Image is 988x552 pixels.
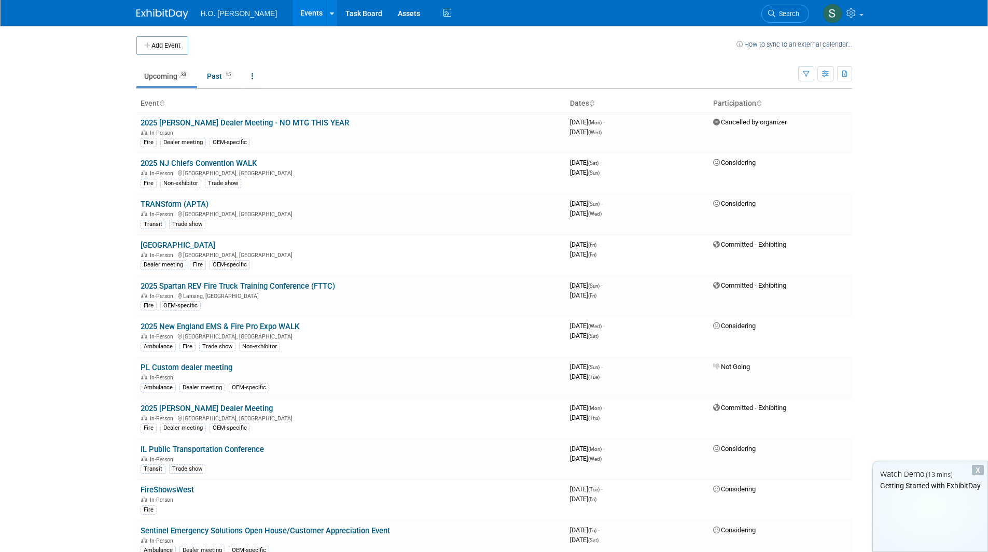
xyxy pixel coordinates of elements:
[588,293,596,299] span: (Fri)
[588,415,600,421] span: (Thu)
[588,283,600,289] span: (Sun)
[713,240,786,248] span: Committed - Exhibiting
[570,168,600,176] span: [DATE]
[141,240,215,250] a: [GEOGRAPHIC_DATA]
[873,480,987,491] div: Getting Started with ExhibitDay
[150,537,176,544] span: In-Person
[713,118,787,126] span: Cancelled by organizer
[570,332,599,339] span: [DATE]
[141,332,562,340] div: [GEOGRAPHIC_DATA], [GEOGRAPHIC_DATA]
[570,128,602,136] span: [DATE]
[150,333,176,340] span: In-Person
[588,242,596,248] span: (Fri)
[570,159,602,166] span: [DATE]
[713,322,756,330] span: Considering
[601,485,603,493] span: -
[169,220,205,229] div: Trade show
[141,250,562,259] div: [GEOGRAPHIC_DATA], [GEOGRAPHIC_DATA]
[601,363,603,371] span: -
[141,252,147,257] img: In-Person Event
[141,260,186,270] div: Dealer meeting
[713,485,756,493] span: Considering
[570,240,600,248] span: [DATE]
[160,179,201,188] div: Non-exhibitor
[210,423,250,433] div: OEM-specific
[201,9,277,18] span: H.O. [PERSON_NAME]
[713,526,756,534] span: Considering
[178,71,189,79] span: 33
[713,363,750,371] span: Not Going
[588,211,602,217] span: (Wed)
[150,415,176,422] span: In-Person
[141,526,390,535] a: Sentinel Emergency Solutions Open House/Customer Appreciation Event
[199,342,235,351] div: Trade show
[570,445,605,452] span: [DATE]
[588,364,600,370] span: (Sun)
[570,363,603,371] span: [DATE]
[141,209,562,218] div: [GEOGRAPHIC_DATA], [GEOGRAPHIC_DATA]
[588,528,596,533] span: (Fri)
[713,445,756,452] span: Considering
[588,456,602,462] span: (Wed)
[141,322,299,331] a: 2025 New England EMS & Fire Pro Expo WALK
[570,209,602,217] span: [DATE]
[141,456,147,461] img: In-Person Event
[205,179,241,188] div: Trade show
[713,200,756,207] span: Considering
[709,95,852,112] th: Participation
[141,138,157,147] div: Fire
[169,464,205,474] div: Trade show
[141,179,157,188] div: Fire
[136,9,188,19] img: ExhibitDay
[972,465,984,475] div: Dismiss
[570,526,600,534] span: [DATE]
[566,95,709,112] th: Dates
[570,200,603,207] span: [DATE]
[210,138,250,147] div: OEM-specific
[713,159,756,166] span: Considering
[588,405,602,411] span: (Mon)
[150,497,176,503] span: In-Person
[588,333,599,339] span: (Sat)
[160,138,206,147] div: Dealer meeting
[141,363,232,372] a: PL Custom dealer meeting
[159,99,164,107] a: Sort by Event Name
[222,71,234,79] span: 15
[141,211,147,216] img: In-Person Event
[199,66,242,86] a: Past15
[761,5,809,23] a: Search
[570,281,603,289] span: [DATE]
[136,95,566,112] th: Event
[141,374,147,379] img: In-Person Event
[588,160,599,166] span: (Sat)
[141,291,562,300] div: Lansing, [GEOGRAPHIC_DATA]
[600,159,602,166] span: -
[601,200,603,207] span: -
[588,170,600,176] span: (Sun)
[588,374,600,380] span: (Tue)
[141,168,562,177] div: [GEOGRAPHIC_DATA], [GEOGRAPHIC_DATA]
[160,423,206,433] div: Dealer meeting
[588,537,599,543] span: (Sat)
[588,130,602,135] span: (Wed)
[588,201,600,207] span: (Sun)
[736,40,852,48] a: How to sync to an external calendar...
[570,485,603,493] span: [DATE]
[239,342,280,351] div: Non-exhibitor
[150,456,176,463] span: In-Person
[141,383,176,392] div: Ambulance
[141,293,147,298] img: In-Person Event
[570,291,596,299] span: [DATE]
[141,505,157,515] div: Fire
[570,404,605,412] span: [DATE]
[775,10,799,18] span: Search
[141,220,165,229] div: Transit
[150,293,176,300] span: In-Person
[141,281,335,291] a: 2025 Spartan REV Fire Truck Training Conference (FTTC)
[141,537,147,543] img: In-Person Event
[141,301,157,310] div: Fire
[179,383,225,392] div: Dealer meeting
[598,240,600,248] span: -
[756,99,761,107] a: Sort by Participation Type
[570,495,596,503] span: [DATE]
